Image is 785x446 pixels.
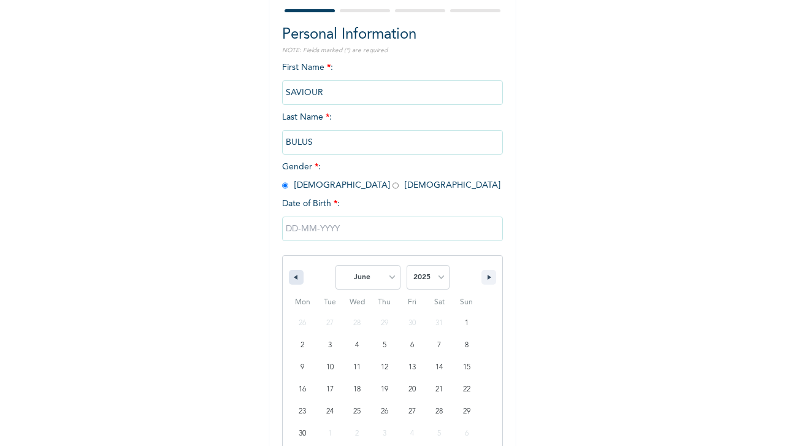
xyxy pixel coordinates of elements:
[426,401,453,423] button: 28
[410,334,414,356] span: 6
[435,356,443,379] span: 14
[343,356,371,379] button: 11
[371,293,399,312] span: Thu
[282,113,503,147] span: Last Name :
[353,401,361,423] span: 25
[408,379,416,401] span: 20
[463,401,470,423] span: 29
[282,217,503,241] input: DD-MM-YYYY
[465,312,469,334] span: 1
[383,334,386,356] span: 5
[289,423,316,445] button: 30
[282,80,503,105] input: Enter your first name
[371,379,399,401] button: 19
[299,423,306,445] span: 30
[426,334,453,356] button: 7
[453,293,480,312] span: Sun
[299,401,306,423] span: 23
[453,401,480,423] button: 29
[289,401,316,423] button: 23
[316,334,344,356] button: 3
[301,356,304,379] span: 9
[355,334,359,356] span: 4
[282,198,340,210] span: Date of Birth :
[465,334,469,356] span: 8
[316,401,344,423] button: 24
[398,334,426,356] button: 6
[408,356,416,379] span: 13
[353,356,361,379] span: 11
[316,379,344,401] button: 17
[381,401,388,423] span: 26
[371,334,399,356] button: 5
[453,356,480,379] button: 15
[453,379,480,401] button: 22
[398,356,426,379] button: 13
[426,379,453,401] button: 21
[282,24,503,46] h2: Personal Information
[282,163,500,190] span: Gender : [DEMOGRAPHIC_DATA] [DEMOGRAPHIC_DATA]
[371,401,399,423] button: 26
[316,356,344,379] button: 10
[289,293,316,312] span: Mon
[426,293,453,312] span: Sat
[453,312,480,334] button: 1
[326,379,334,401] span: 17
[381,356,388,379] span: 12
[326,356,334,379] span: 10
[426,356,453,379] button: 14
[371,356,399,379] button: 12
[435,379,443,401] span: 21
[343,334,371,356] button: 4
[289,334,316,356] button: 2
[343,379,371,401] button: 18
[398,401,426,423] button: 27
[326,401,334,423] span: 24
[408,401,416,423] span: 27
[289,379,316,401] button: 16
[453,334,480,356] button: 8
[437,334,441,356] span: 7
[328,334,332,356] span: 3
[435,401,443,423] span: 28
[343,401,371,423] button: 25
[381,379,388,401] span: 19
[299,379,306,401] span: 16
[316,293,344,312] span: Tue
[463,356,470,379] span: 15
[301,334,304,356] span: 2
[398,379,426,401] button: 20
[463,379,470,401] span: 22
[353,379,361,401] span: 18
[282,63,503,97] span: First Name :
[289,356,316,379] button: 9
[282,130,503,155] input: Enter your last name
[282,46,503,55] p: NOTE: Fields marked (*) are required
[398,293,426,312] span: Fri
[343,293,371,312] span: Wed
